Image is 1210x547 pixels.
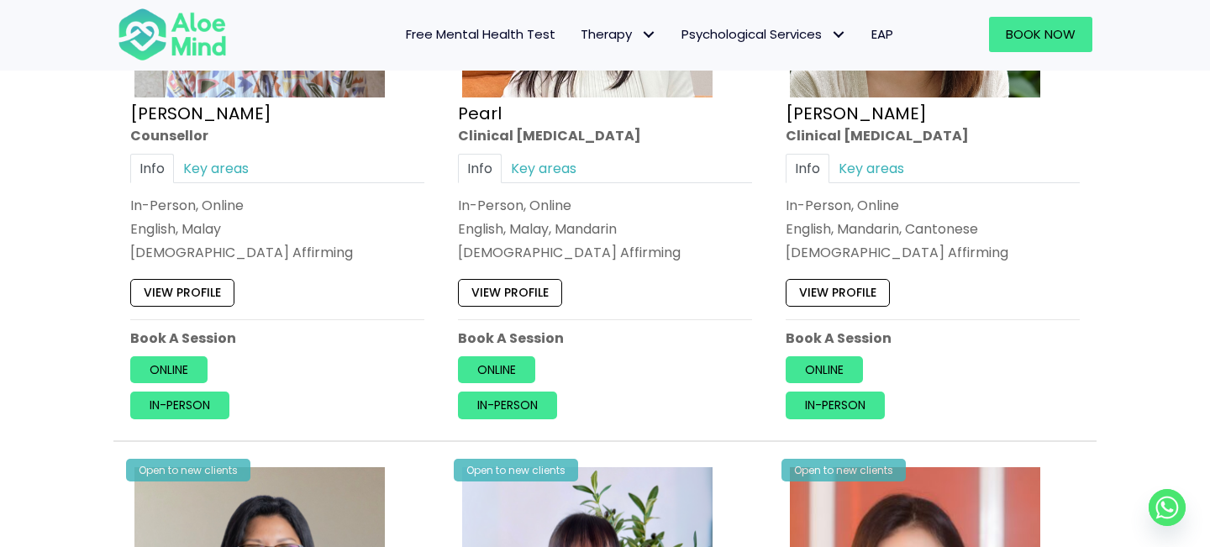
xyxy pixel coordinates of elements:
span: Psychological Services: submenu [826,23,850,47]
a: View profile [130,280,234,307]
p: English, Malay [130,219,424,239]
a: Online [130,356,208,383]
a: Key areas [829,154,913,183]
a: Key areas [502,154,586,183]
a: In-person [458,392,557,418]
a: View profile [786,280,890,307]
div: Open to new clients [126,459,250,481]
div: [DEMOGRAPHIC_DATA] Affirming [130,243,424,262]
a: [PERSON_NAME] [130,102,271,125]
a: Info [130,154,174,183]
a: Book Now [989,17,1092,52]
a: Info [786,154,829,183]
p: Book A Session [458,329,752,348]
p: Book A Session [786,329,1080,348]
a: Psychological ServicesPsychological Services: submenu [669,17,859,52]
img: Aloe mind Logo [118,7,227,62]
a: View profile [458,280,562,307]
span: Free Mental Health Test [406,25,555,43]
div: Clinical [MEDICAL_DATA] [458,126,752,145]
a: Info [458,154,502,183]
div: [DEMOGRAPHIC_DATA] Affirming [458,243,752,262]
span: Therapy: submenu [636,23,660,47]
div: Open to new clients [454,459,578,481]
nav: Menu [249,17,906,52]
a: In-person [786,392,885,418]
a: TherapyTherapy: submenu [568,17,669,52]
a: [PERSON_NAME] [786,102,927,125]
div: In-Person, Online [130,196,424,215]
div: Open to new clients [781,459,906,481]
div: [DEMOGRAPHIC_DATA] Affirming [786,243,1080,262]
a: Key areas [174,154,258,183]
div: In-Person, Online [786,196,1080,215]
div: Counsellor [130,126,424,145]
p: Book A Session [130,329,424,348]
a: Pearl [458,102,502,125]
a: Online [786,356,863,383]
span: Book Now [1006,25,1076,43]
span: Therapy [581,25,656,43]
a: Online [458,356,535,383]
div: Clinical [MEDICAL_DATA] [786,126,1080,145]
p: English, Mandarin, Cantonese [786,219,1080,239]
div: In-Person, Online [458,196,752,215]
a: In-person [130,392,229,418]
span: Psychological Services [681,25,846,43]
a: EAP [859,17,906,52]
p: English, Malay, Mandarin [458,219,752,239]
span: EAP [871,25,893,43]
a: Whatsapp [1149,489,1186,526]
a: Free Mental Health Test [393,17,568,52]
